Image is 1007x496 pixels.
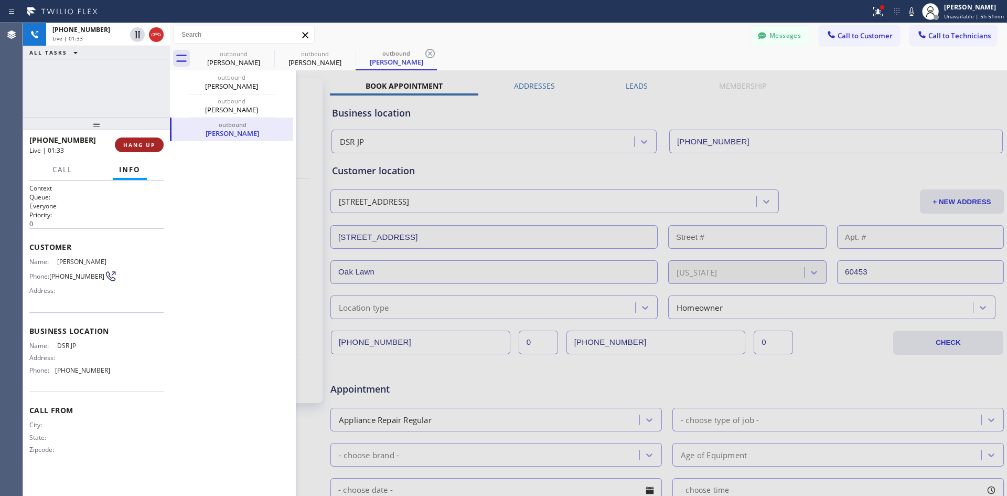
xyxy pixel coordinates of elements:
div: [PERSON_NAME] [171,81,292,91]
span: Name: [29,342,57,350]
span: Name: [29,258,57,266]
span: State: [29,434,57,441]
div: outbound [357,49,436,57]
div: [PERSON_NAME] [173,129,292,138]
div: [PERSON_NAME] [357,57,436,67]
span: [PHONE_NUMBER] [55,366,110,374]
div: Francisco Ponce [171,70,292,94]
span: City: [29,421,57,429]
span: HANG UP [123,141,155,149]
span: Address: [29,354,57,362]
span: Call to Technicians [928,31,991,40]
span: Zipcode: [29,446,57,453]
button: Call to Technicians [910,26,997,46]
button: Call to Customer [819,26,899,46]
span: Customer [29,242,164,252]
button: ALL TASKS [23,46,88,59]
div: outbound [173,121,292,129]
span: [PHONE_NUMBER] [49,272,104,280]
div: outbound [171,73,292,81]
div: outbound [194,50,273,58]
button: Hold Customer [130,27,145,42]
div: [PERSON_NAME] [171,105,292,114]
div: [PERSON_NAME] [194,58,273,67]
span: DSR JP [57,342,110,350]
button: Info [113,160,147,180]
span: [PHONE_NUMBER] [29,135,96,145]
span: Live | 01:33 [52,35,83,42]
div: outbound [275,50,355,58]
span: Phone: [29,272,49,280]
div: Francisco Ponce [171,94,292,118]
button: Messages [751,26,809,46]
input: Search [174,26,314,43]
span: [PERSON_NAME] [57,258,110,266]
span: Call [52,165,72,174]
div: Francisco Ponce [173,118,292,141]
button: Hang up [149,27,164,42]
p: Everyone [29,202,164,210]
div: Francisco Ponce [194,47,273,70]
span: Business location [29,326,164,336]
span: [PHONE_NUMBER] [52,25,110,34]
h1: Context [29,184,164,193]
span: Phone: [29,366,55,374]
span: Unavailable | 5h 51min [944,13,1004,20]
div: [PERSON_NAME] [944,3,1004,12]
div: Francisco Ponce [275,47,355,70]
button: Call [46,160,79,180]
span: Live | 01:33 [29,146,64,155]
span: Call From [29,405,164,415]
span: Info [119,165,141,174]
button: HANG UP [115,138,164,152]
span: ALL TASKS [29,49,67,56]
div: [PERSON_NAME] [275,58,355,67]
h2: Priority: [29,210,164,219]
div: outbound [171,97,292,105]
div: Francisco Ponce [357,47,436,69]
span: Address: [29,287,57,294]
span: Call to Customer [838,31,893,40]
button: Mute [904,4,919,19]
h2: Queue: [29,193,164,202]
p: 0 [29,219,164,228]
